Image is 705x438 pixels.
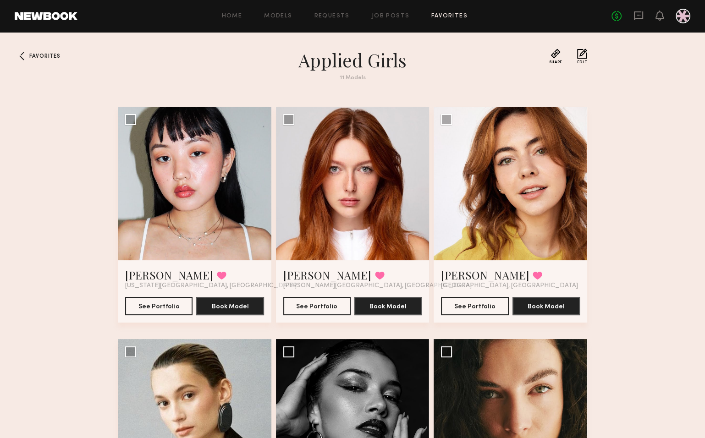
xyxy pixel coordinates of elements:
[15,49,29,63] a: Favorites
[577,60,587,64] span: Edit
[125,282,297,290] span: [US_STATE][GEOGRAPHIC_DATA], [GEOGRAPHIC_DATA]
[441,268,529,282] a: [PERSON_NAME]
[264,13,292,19] a: Models
[29,54,60,59] span: Favorites
[314,13,350,19] a: Requests
[125,268,213,282] a: [PERSON_NAME]
[549,60,562,64] span: Share
[441,297,508,315] button: See Portfolio
[283,268,371,282] a: [PERSON_NAME]
[549,49,562,64] button: Share
[125,297,193,315] button: See Portfolio
[222,13,242,19] a: Home
[431,13,468,19] a: Favorites
[354,302,422,310] a: Book Model
[196,302,264,310] a: Book Model
[441,282,578,290] span: [GEOGRAPHIC_DATA], [GEOGRAPHIC_DATA]
[196,297,264,315] button: Book Model
[187,49,518,71] h1: Applied Girls
[512,302,580,310] a: Book Model
[187,75,518,81] div: 11 Models
[354,297,422,315] button: Book Model
[283,297,351,315] button: See Portfolio
[577,49,587,64] button: Edit
[372,13,410,19] a: Job Posts
[283,282,472,290] span: [PERSON_NAME][GEOGRAPHIC_DATA], [GEOGRAPHIC_DATA]
[512,297,580,315] button: Book Model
